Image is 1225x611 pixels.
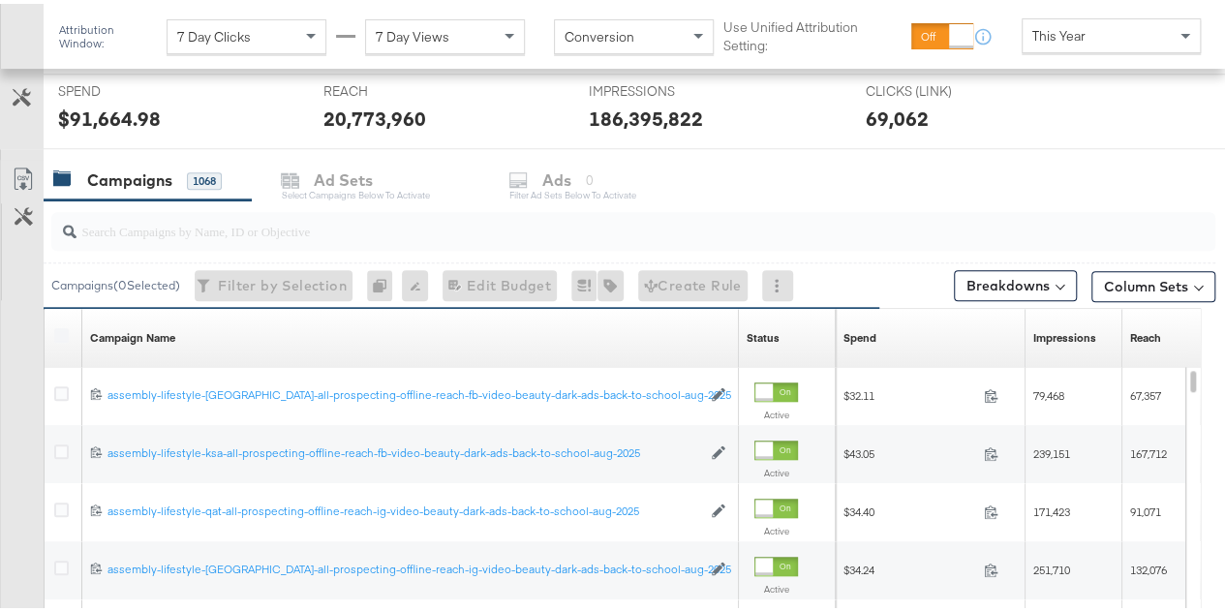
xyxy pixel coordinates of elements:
[58,101,161,129] div: $91,664.98
[323,101,426,129] div: 20,773,960
[1130,559,1167,573] span: 132,076
[954,266,1077,297] button: Breakdowns
[565,24,634,42] span: Conversion
[754,405,798,417] label: Active
[1130,326,1161,342] a: The number of people your ad was served to.
[77,200,1114,238] input: Search Campaigns by Name, ID or Objective
[177,24,251,42] span: 7 Day Clicks
[1033,443,1070,457] span: 239,151
[1032,23,1086,41] span: This Year
[58,78,203,97] span: SPEND
[1130,443,1167,457] span: 167,712
[51,273,180,290] div: Campaigns ( 0 Selected)
[754,579,798,592] label: Active
[754,463,798,475] label: Active
[747,326,780,342] a: Shows the current state of your Ad Campaign.
[589,101,703,129] div: 186,395,822
[865,78,1010,97] span: CLICKS (LINK)
[107,500,701,516] a: assembly-lifestyle-qat-all-prospecting-offline-reach-ig-video-beauty-dark-ads-back-to-school-aug-...
[1033,326,1096,342] div: Impressions
[1033,384,1064,399] span: 79,468
[87,166,172,188] div: Campaigns
[90,326,175,342] a: Your campaign name.
[1130,326,1161,342] div: Reach
[107,442,701,457] div: assembly-lifestyle-ksa-all-prospecting-offline-reach-fb-video-beauty-dark-ads-back-to-school-aug-...
[1033,501,1070,515] span: 171,423
[187,168,222,186] div: 1068
[1033,326,1096,342] a: The number of times your ad was served. On mobile apps an ad is counted as served the first time ...
[723,15,903,50] label: Use Unified Attribution Setting:
[107,383,701,400] a: assembly-lifestyle-[GEOGRAPHIC_DATA]-all-prospecting-offline-reach-fb-video-beauty-dark-ads-back-...
[107,558,701,573] div: assembly-lifestyle-[GEOGRAPHIC_DATA]-all-prospecting-offline-reach-ig-video-beauty-dark-ads-back-...
[843,384,976,399] span: $32.11
[1130,384,1161,399] span: 67,357
[754,521,798,534] label: Active
[107,442,701,458] a: assembly-lifestyle-ksa-all-prospecting-offline-reach-fb-video-beauty-dark-ads-back-to-school-aug-...
[367,266,402,297] div: 0
[376,24,449,42] span: 7 Day Views
[107,383,701,399] div: assembly-lifestyle-[GEOGRAPHIC_DATA]-all-prospecting-offline-reach-fb-video-beauty-dark-ads-back-...
[323,78,469,97] span: REACH
[1033,559,1070,573] span: 251,710
[90,326,175,342] div: Campaign Name
[1091,267,1215,298] button: Column Sets
[865,101,928,129] div: 69,062
[589,78,734,97] span: IMPRESSIONS
[747,326,780,342] div: Status
[843,326,876,342] div: Spend
[58,19,157,46] div: Attribution Window:
[107,500,701,515] div: assembly-lifestyle-qat-all-prospecting-offline-reach-ig-video-beauty-dark-ads-back-to-school-aug-...
[1130,501,1161,515] span: 91,071
[107,558,701,574] a: assembly-lifestyle-[GEOGRAPHIC_DATA]-all-prospecting-offline-reach-ig-video-beauty-dark-ads-back-...
[843,326,876,342] a: The total amount spent to date.
[843,443,976,457] span: $43.05
[843,501,976,515] span: $34.40
[843,559,976,573] span: $34.24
